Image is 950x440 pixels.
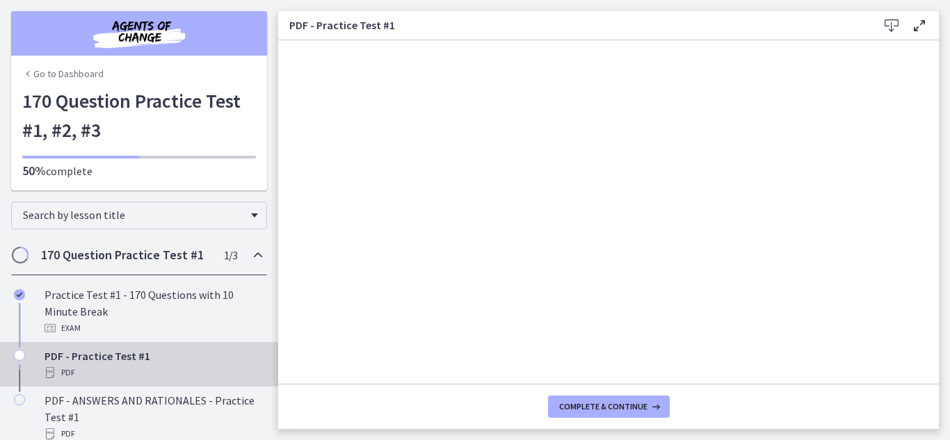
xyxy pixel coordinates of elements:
div: Exam [45,320,261,336]
div: PDF - Practice Test #1 [45,348,261,381]
h1: 170 Question Practice Test #1, #2, #3 [22,86,256,145]
span: Complete & continue [559,401,647,412]
span: Search by lesson title [23,208,244,222]
div: PDF [45,364,261,381]
a: Go to Dashboard [22,67,104,81]
i: Completed [14,289,25,300]
div: Search by lesson title [11,202,267,229]
h3: PDF - Practice Test #1 [289,17,855,33]
p: complete [22,163,256,179]
span: 1 / 3 [224,247,237,263]
span: 50% [22,163,46,179]
div: Practice Test #1 - 170 Questions with 10 Minute Break [45,286,261,336]
h2: 170 Question Practice Test #1 [41,247,211,263]
img: Agents of Change [56,17,223,50]
button: Complete & continue [548,396,670,418]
